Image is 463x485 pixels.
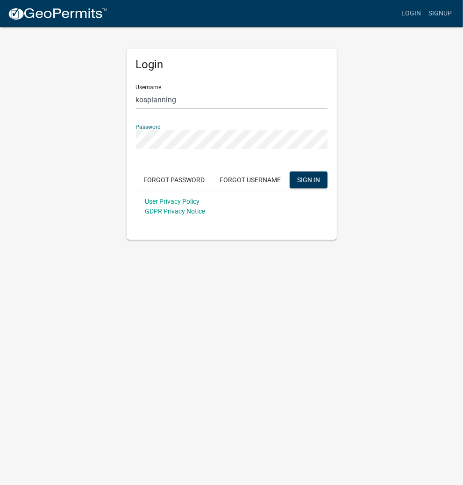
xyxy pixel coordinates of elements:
[212,171,288,188] button: Forgot Username
[398,5,425,22] a: Login
[136,171,212,188] button: Forgot Password
[297,176,320,183] span: SIGN IN
[145,198,200,205] a: User Privacy Policy
[145,207,206,215] a: GDPR Privacy Notice
[136,58,328,71] h5: Login
[425,5,456,22] a: Signup
[290,171,328,188] button: SIGN IN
